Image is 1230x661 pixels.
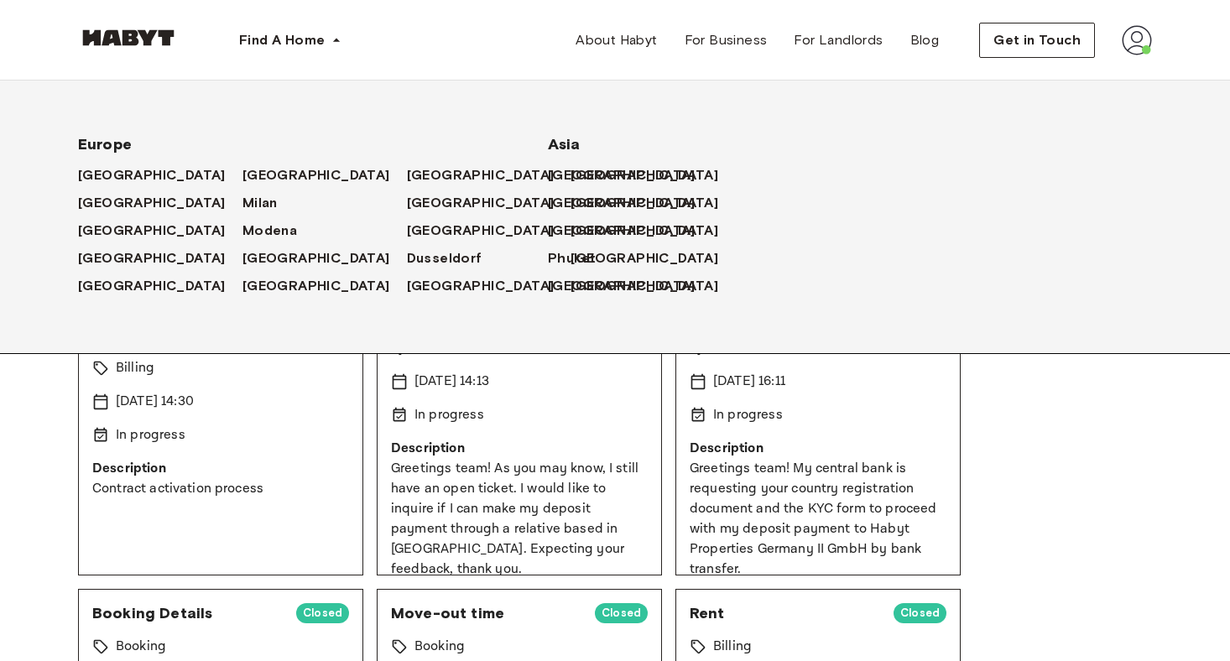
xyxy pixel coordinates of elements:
[713,637,752,657] p: Billing
[1122,25,1152,55] img: avatar
[116,358,154,378] p: Billing
[548,193,712,213] a: [GEOGRAPHIC_DATA]
[548,276,712,296] a: [GEOGRAPHIC_DATA]
[242,193,278,213] span: Milan
[78,221,242,241] a: [GEOGRAPHIC_DATA]
[407,221,555,241] span: [GEOGRAPHIC_DATA]
[78,248,226,268] span: [GEOGRAPHIC_DATA]
[78,165,242,185] a: [GEOGRAPHIC_DATA]
[92,603,283,623] span: Booking Details
[407,248,499,268] a: Dusseldorf
[910,30,940,50] span: Blog
[116,637,166,657] p: Booking
[78,193,226,213] span: [GEOGRAPHIC_DATA]
[979,23,1095,58] button: Get in Touch
[116,425,185,445] p: In progress
[595,605,648,622] span: Closed
[92,479,349,499] p: Contract activation process
[242,221,314,241] a: Modena
[407,165,555,185] span: [GEOGRAPHIC_DATA]
[78,193,242,213] a: [GEOGRAPHIC_DATA]
[571,193,735,213] a: [GEOGRAPHIC_DATA]
[780,23,896,57] a: For Landlords
[78,29,179,46] img: Habyt
[571,248,735,268] a: [GEOGRAPHIC_DATA]
[226,23,355,57] button: Find A Home
[685,30,768,50] span: For Business
[548,276,696,296] span: [GEOGRAPHIC_DATA]
[407,165,571,185] a: [GEOGRAPHIC_DATA]
[407,193,555,213] span: [GEOGRAPHIC_DATA]
[78,276,226,296] span: [GEOGRAPHIC_DATA]
[407,276,555,296] span: [GEOGRAPHIC_DATA]
[391,603,581,623] span: Move-out time
[92,459,349,479] p: Description
[239,30,325,50] span: Find A Home
[407,221,571,241] a: [GEOGRAPHIC_DATA]
[690,439,946,459] p: Description
[548,134,682,154] span: Asia
[242,193,294,213] a: Milan
[897,23,953,57] a: Blog
[414,405,484,425] p: In progress
[713,372,785,392] p: [DATE] 16:11
[78,248,242,268] a: [GEOGRAPHIC_DATA]
[548,165,712,185] a: [GEOGRAPHIC_DATA]
[242,165,407,185] a: [GEOGRAPHIC_DATA]
[78,276,242,296] a: [GEOGRAPHIC_DATA]
[242,221,297,241] span: Modena
[562,23,670,57] a: About Habyt
[548,221,712,241] a: [GEOGRAPHIC_DATA]
[242,165,390,185] span: [GEOGRAPHIC_DATA]
[407,248,482,268] span: Dusseldorf
[690,603,880,623] span: Rent
[242,276,407,296] a: [GEOGRAPHIC_DATA]
[78,165,226,185] span: [GEOGRAPHIC_DATA]
[242,248,390,268] span: [GEOGRAPHIC_DATA]
[576,30,657,50] span: About Habyt
[116,392,194,412] p: [DATE] 14:30
[414,372,489,392] p: [DATE] 14:13
[993,30,1081,50] span: Get in Touch
[548,165,696,185] span: [GEOGRAPHIC_DATA]
[571,248,718,268] span: [GEOGRAPHIC_DATA]
[571,165,735,185] a: [GEOGRAPHIC_DATA]
[391,439,648,459] p: Description
[407,193,571,213] a: [GEOGRAPHIC_DATA]
[391,459,648,580] p: Greetings team! As you may know, I still have an open ticket. I would like to inquire if I can ma...
[794,30,883,50] span: For Landlords
[713,405,783,425] p: In progress
[548,248,612,268] a: Phuket
[548,248,596,268] span: Phuket
[571,221,735,241] a: [GEOGRAPHIC_DATA]
[571,276,735,296] a: [GEOGRAPHIC_DATA]
[894,605,946,622] span: Closed
[548,193,696,213] span: [GEOGRAPHIC_DATA]
[414,637,465,657] p: Booking
[242,276,390,296] span: [GEOGRAPHIC_DATA]
[407,276,571,296] a: [GEOGRAPHIC_DATA]
[296,605,349,622] span: Closed
[78,221,226,241] span: [GEOGRAPHIC_DATA]
[690,459,946,580] p: Greetings team! My central bank is requesting your country registration document and the KYC form...
[78,134,494,154] span: Europe
[242,248,407,268] a: [GEOGRAPHIC_DATA]
[671,23,781,57] a: For Business
[548,221,696,241] span: [GEOGRAPHIC_DATA]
